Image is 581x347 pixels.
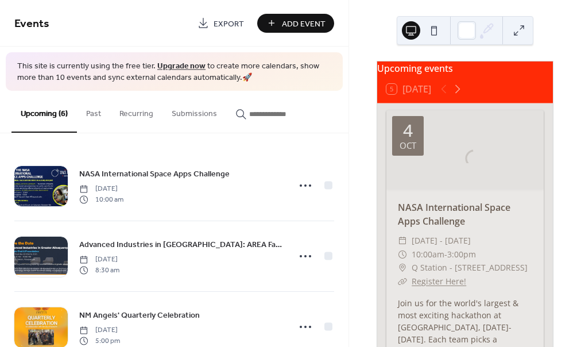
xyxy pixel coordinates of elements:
button: Past [77,91,110,132]
a: Upgrade now [157,59,206,74]
button: Upcoming (6) [11,91,77,133]
span: [DATE] - [DATE] [412,234,471,248]
span: Add Event [282,18,326,30]
a: Register Here! [412,276,466,287]
span: 10:00 am [79,194,123,205]
div: Upcoming events [377,61,553,75]
span: This site is currently using the free tier. to create more calendars, show more than 10 events an... [17,61,331,83]
div: ​ [398,248,407,261]
span: Q Station - [STREET_ADDRESS] [412,261,528,275]
a: Advanced Industries in [GEOGRAPHIC_DATA]: AREA Fall FAM Tour [79,238,282,251]
button: Recurring [110,91,162,132]
div: Oct [400,141,416,150]
span: 3:00pm [447,248,476,261]
span: [DATE] [79,255,119,265]
div: 4 [403,122,413,139]
div: ​ [398,261,407,275]
span: [DATE] [79,325,120,336]
div: ​ [398,234,407,248]
span: Events [14,13,49,35]
span: Advanced Industries in [GEOGRAPHIC_DATA]: AREA Fall FAM Tour [79,239,282,251]
span: NM Angels' Quarterly Celebration [79,310,200,322]
a: NASA International Space Apps Challenge [398,201,510,228]
span: - [444,248,447,261]
span: [DATE] [79,184,123,194]
span: 5:00 pm [79,336,120,346]
span: NASA International Space Apps Challenge [79,168,230,180]
span: Export [214,18,244,30]
span: 8:30 am [79,265,119,275]
div: ​ [398,275,407,288]
a: NASA International Space Apps Challenge [79,167,230,180]
a: NM Angels' Quarterly Celebration [79,309,200,322]
button: Add Event [257,14,334,33]
a: Export [189,14,253,33]
span: 10:00am [412,248,444,261]
button: Submissions [162,91,226,132]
